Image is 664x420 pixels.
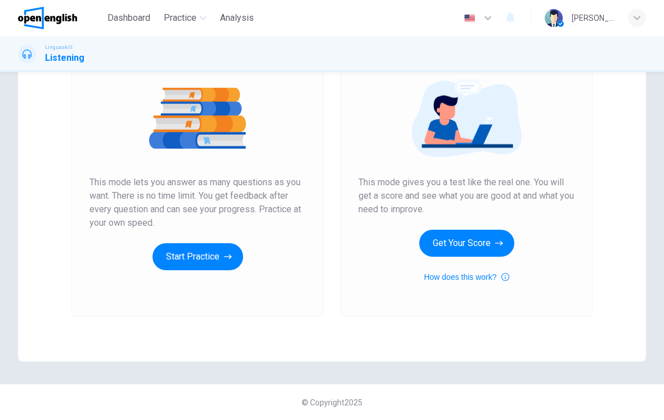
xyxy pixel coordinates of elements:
[103,8,155,28] button: Dashboard
[424,270,509,284] button: How does this work?
[18,7,77,29] img: OpenEnglish logo
[572,11,614,25] div: [PERSON_NAME]
[545,9,563,27] img: Profile picture
[107,11,150,25] span: Dashboard
[164,11,196,25] span: Practice
[419,230,514,257] button: Get Your Score
[159,8,211,28] button: Practice
[220,11,254,25] span: Analysis
[216,8,258,28] button: Analysis
[45,51,84,65] h1: Listening
[358,176,575,216] span: This mode gives you a test like the real one. You will get a score and see what you are good at a...
[463,14,477,23] img: en
[89,176,306,230] span: This mode lets you answer as many questions as you want. There is no time limit. You get feedback...
[18,7,103,29] a: OpenEnglish logo
[45,43,73,51] span: Linguaskill
[152,243,243,270] button: Start Practice
[302,398,362,407] span: © Copyright 2025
